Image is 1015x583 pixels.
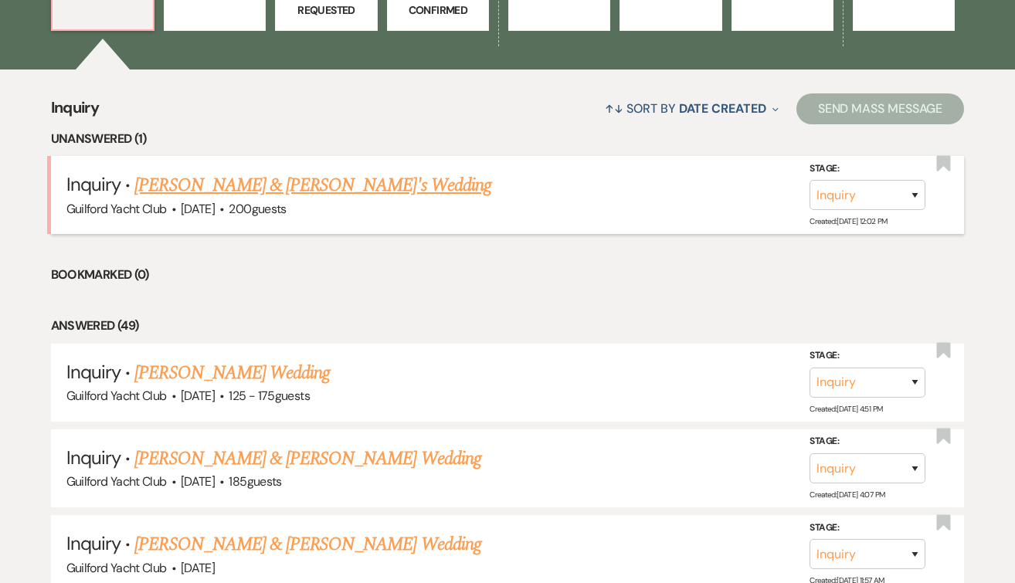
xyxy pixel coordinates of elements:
[605,100,623,117] span: ↑↓
[810,433,925,450] label: Stage:
[51,265,965,285] li: Bookmarked (0)
[66,388,167,404] span: Guilford Yacht Club
[66,531,121,555] span: Inquiry
[66,201,167,217] span: Guilford Yacht Club
[66,473,167,490] span: Guilford Yacht Club
[66,560,167,576] span: Guilford Yacht Club
[181,473,215,490] span: [DATE]
[66,172,121,196] span: Inquiry
[810,490,884,500] span: Created: [DATE] 4:07 PM
[810,347,925,364] label: Stage:
[134,359,330,387] a: [PERSON_NAME] Wedding
[810,520,925,537] label: Stage:
[51,129,965,149] li: Unanswered (1)
[229,388,309,404] span: 125 - 175 guests
[51,316,965,336] li: Answered (49)
[51,96,100,129] span: Inquiry
[810,216,887,226] span: Created: [DATE] 12:02 PM
[810,161,925,178] label: Stage:
[181,201,215,217] span: [DATE]
[66,446,121,469] span: Inquiry
[796,93,965,124] button: Send Mass Message
[181,560,215,576] span: [DATE]
[679,100,766,117] span: Date Created
[181,388,215,404] span: [DATE]
[599,88,784,129] button: Sort By Date Created
[229,201,286,217] span: 200 guests
[66,360,121,384] span: Inquiry
[134,171,491,199] a: [PERSON_NAME] & [PERSON_NAME]'s Wedding
[810,404,882,414] span: Created: [DATE] 4:51 PM
[229,473,281,490] span: 185 guests
[134,445,480,473] a: [PERSON_NAME] & [PERSON_NAME] Wedding
[134,530,480,558] a: [PERSON_NAME] & [PERSON_NAME] Wedding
